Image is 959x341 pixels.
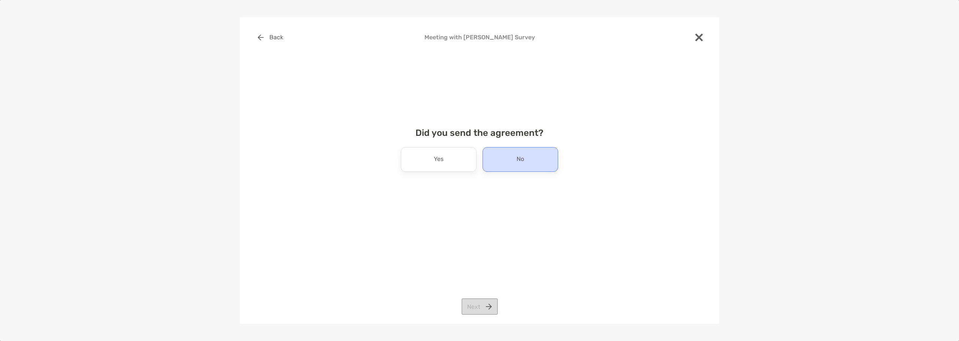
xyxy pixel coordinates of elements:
img: button icon [258,34,264,40]
p: Yes [434,153,444,165]
img: close modal [695,34,703,41]
h4: Meeting with [PERSON_NAME] Survey [252,34,707,41]
h4: Did you send the agreement? [252,128,707,138]
p: No [517,153,524,165]
button: Back [252,29,289,46]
